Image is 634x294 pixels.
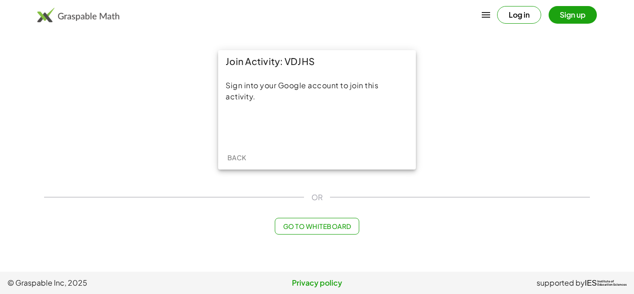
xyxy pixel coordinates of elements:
span: Back [227,153,246,162]
div: Sign into your Google account to join this activity. [226,80,408,102]
span: Go to Whiteboard [283,222,351,230]
span: supported by [537,277,585,288]
span: OR [311,192,323,203]
a: Privacy policy [214,277,421,288]
a: IESInstitute ofEducation Sciences [585,277,627,288]
button: Sign up [549,6,597,24]
span: Institute of Education Sciences [597,280,627,287]
button: Go to Whiteboard [275,218,359,235]
iframe: Botão "Fazer login com o Google" [259,116,375,137]
button: Back [222,149,252,166]
span: IES [585,279,597,287]
div: Join Activity: VDJHS [218,50,416,72]
button: Log in [497,6,541,24]
span: © Graspable Inc, 2025 [7,277,214,288]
